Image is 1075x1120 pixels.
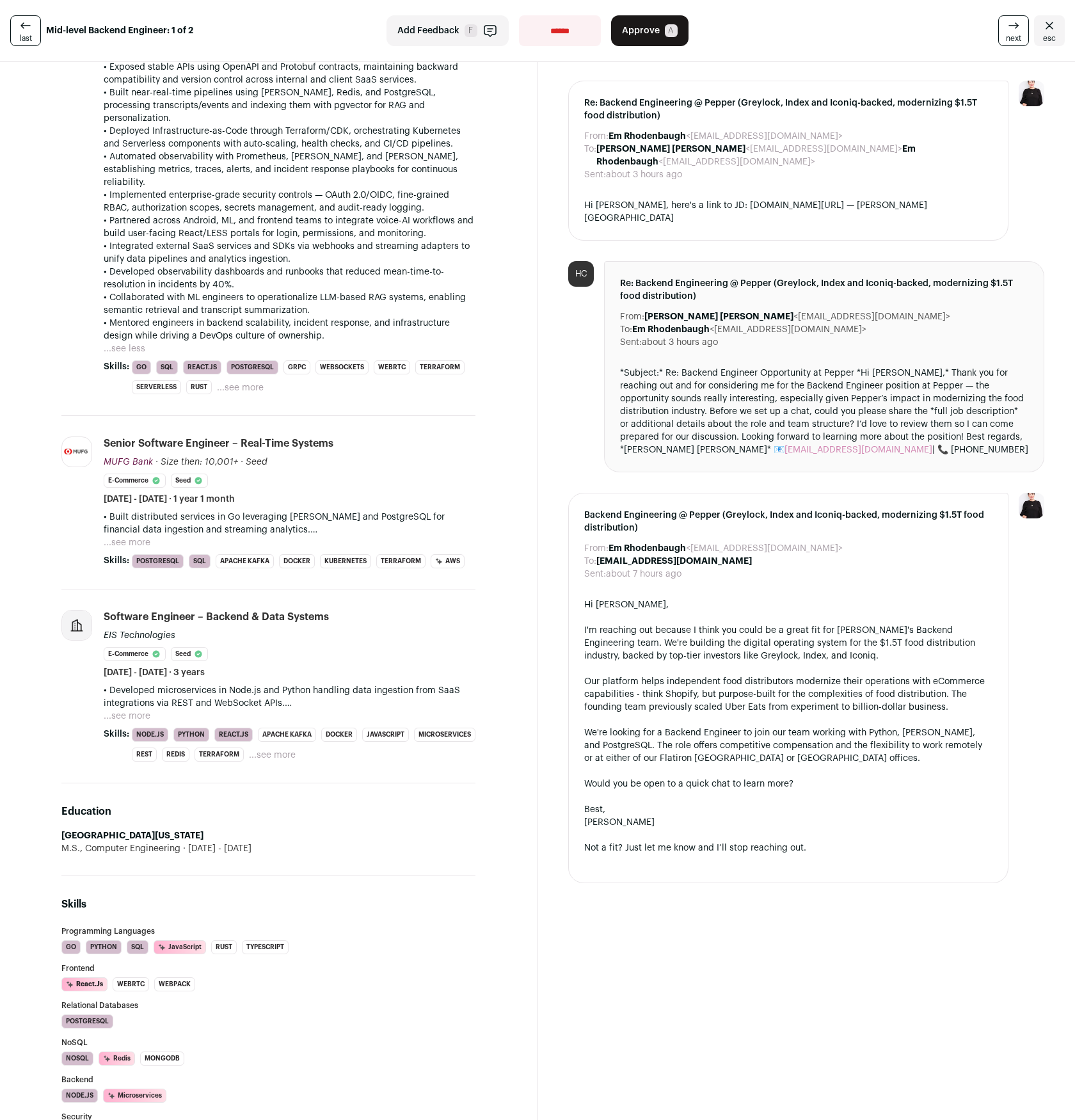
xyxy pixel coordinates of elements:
div: Hi [PERSON_NAME], [584,598,992,611]
li: AWS [431,554,465,568]
b: Em Rhodenbaugh [632,325,710,334]
p: • Partnered across Android, ML, and frontend teams to integrate voice-AI workflows and build user... [104,214,475,240]
dt: From: [584,542,609,555]
div: We're looking for a Backend Engineer to join our team working with Python, [PERSON_NAME], and Pos... [584,726,992,765]
span: Backend Engineering @ Pepper (Greylock, Index and Iconiq-backed, modernizing $1.5T food distribut... [584,509,992,534]
h3: Backend [61,1076,475,1084]
dd: <[EMAIL_ADDRESS][DOMAIN_NAME]> [644,310,950,323]
li: Rust [186,380,212,394]
li: Serverless [132,380,181,394]
p: • Mentored engineers in backend scalability, incident response, and infrastructure design while d... [104,317,475,342]
dd: <[EMAIL_ADDRESS][DOMAIN_NAME]> <[EMAIL_ADDRESS][DOMAIN_NAME]> [596,143,992,168]
li: Redis [99,1052,135,1066]
span: Seed [246,458,267,467]
dd: about 3 hours ago [606,168,682,181]
li: WebRTC [113,977,149,991]
li: Docker [279,554,315,568]
li: Rust [211,940,237,954]
li: Python [86,940,122,954]
h3: Programming Languages [61,927,475,935]
div: Software Engineer – Backend & Data Systems [104,610,329,624]
li: PostgreSQL [61,1014,113,1028]
li: REST [132,748,157,762]
button: Approve A [611,15,689,46]
p: • Automated observability with Prometheus, [PERSON_NAME], and [PERSON_NAME], establishing metrics... [104,150,475,189]
li: Python [173,728,209,742]
p: • Deployed Infrastructure-as-Code through Terraform/CDK, orchestrating Kubernetes and Serverless ... [104,125,475,150]
dt: From: [584,130,609,143]
strong: [GEOGRAPHIC_DATA][US_STATE] [61,831,203,840]
span: · [241,456,243,468]
li: Apache Kafka [216,554,274,568]
li: SQL [156,360,178,374]
li: Go [61,940,81,954]
p: • Developed observability dashboards and runbooks that reduced mean-time-to-resolution in inciden... [104,266,475,291]
li: Apache Kafka [258,728,316,742]
li: TypeScript [242,940,289,954]
strong: Mid-level Backend Engineer: 1 of 2 [46,24,193,37]
img: 9240684-medium_jpg [1019,81,1044,106]
span: next [1006,33,1021,44]
span: Add Feedback [397,24,459,37]
li: E-commerce [104,474,166,488]
p: • Integrated external SaaS services and SDKs via webhooks and streaming adapters to unify data pi... [104,240,475,266]
li: Terraform [195,748,244,762]
div: [PERSON_NAME] [584,816,992,829]
li: Go [132,360,151,374]
h3: Relational Databases [61,1002,475,1009]
li: JavaScript [362,728,409,742]
li: JavaScript [154,940,206,954]
div: Not a fit? Just let me know and I’ll stop reaching out. [584,842,992,854]
p: • Built distributed services in Go leveraging [PERSON_NAME] and PostgreSQL for financial data ing... [104,511,475,536]
div: Hi [PERSON_NAME], here's a link to JD: [DOMAIN_NAME][URL] — [PERSON_NAME][GEOGRAPHIC_DATA] [584,199,992,225]
div: I'm reaching out because I think you could be a great fit for [PERSON_NAME]'s Backend Engineering... [584,624,992,662]
span: F [465,24,477,37]
li: Redis [162,748,189,762]
b: [EMAIL_ADDRESS][DOMAIN_NAME] [596,557,752,566]
li: MongoDB [140,1052,184,1066]
img: 6932056b2875dbca8dc66a1934117878740693b10a3ac06c06a2bb4d2cdc0f2c.jpg [62,448,92,456]
h3: NoSQL [61,1039,475,1046]
li: NoSQL [61,1052,93,1066]
dd: about 7 hours ago [606,568,681,580]
dt: To: [620,323,632,336]
li: Node.js [132,728,168,742]
li: WebSockets [315,360,369,374]
h2: Education [61,804,475,819]
div: Would you be open to a quick chat to learn more? [584,778,992,790]
dd: <[EMAIL_ADDRESS][DOMAIN_NAME]> [609,542,843,555]
dd: about 3 hours ago [642,336,718,349]
div: Best, [584,803,992,816]
dt: Sent: [584,168,606,181]
li: Microservices [103,1089,166,1103]
div: HC [568,261,594,287]
dt: To: [584,143,596,168]
li: Node.js [61,1089,98,1103]
li: Seed [171,647,208,661]
b: Em Rhodenbaugh [609,544,686,553]
div: Senior Software Engineer – Real-Time Systems [104,436,333,451]
li: gRPC [283,360,310,374]
dt: Sent: [620,336,642,349]
h3: Frontend [61,964,475,972]
a: Close [1034,15,1065,46]
div: Our platform helps independent food distributors modernize their operations with eCommerce capabi... [584,675,992,714]
p: • Built near-real-time pipelines using [PERSON_NAME], Redis, and PostgreSQL, processing transcrip... [104,86,475,125]
img: 9240684-medium_jpg [1019,493,1044,518]
span: Skills: [104,360,129,373]
a: last [10,15,41,46]
li: WebRTC [374,360,410,374]
li: Microservices [414,728,475,742]
li: Terraform [376,554,426,568]
span: Re: Backend Engineering @ Pepper (Greylock, Index and Iconiq-backed, modernizing $1.5T food distr... [584,97,992,122]
p: • Collaborated with ML engineers to operationalize LLM-based RAG systems, enabling semantic retri... [104,291,475,317]
a: next [998,15,1029,46]
span: EIS Technologies [104,631,175,640]
li: Terraform [415,360,465,374]
span: last [20,33,32,44]
li: React.js [183,360,221,374]
p: • Implemented enterprise-grade security controls — OAuth 2.0/OIDC, fine-grained RBAC, authorizati... [104,189,475,214]
span: esc [1043,33,1056,44]
dt: Sent: [584,568,606,580]
p: • Exposed stable APIs using OpenAPI and Protobuf contracts, maintaining backward compatibility an... [104,61,475,86]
